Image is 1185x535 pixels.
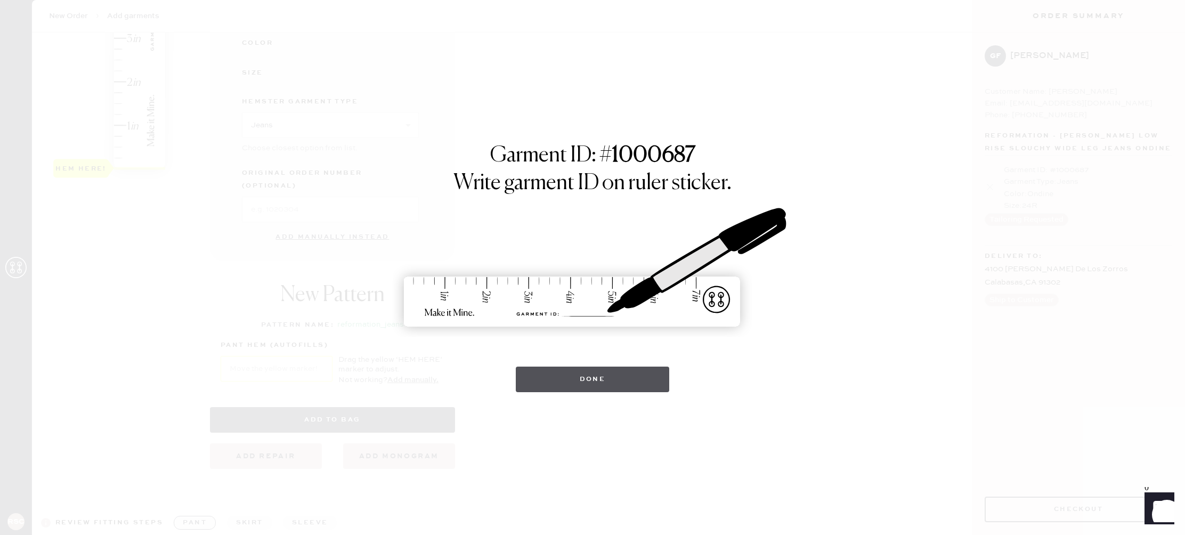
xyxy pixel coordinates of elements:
img: ruler-sticker-sharpie.svg [393,180,792,356]
iframe: Front Chat [1134,487,1180,533]
strong: 1000687 [612,145,695,166]
button: Done [516,367,670,392]
h1: Write garment ID on ruler sticker. [453,171,732,196]
h1: Garment ID: # [490,143,695,171]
